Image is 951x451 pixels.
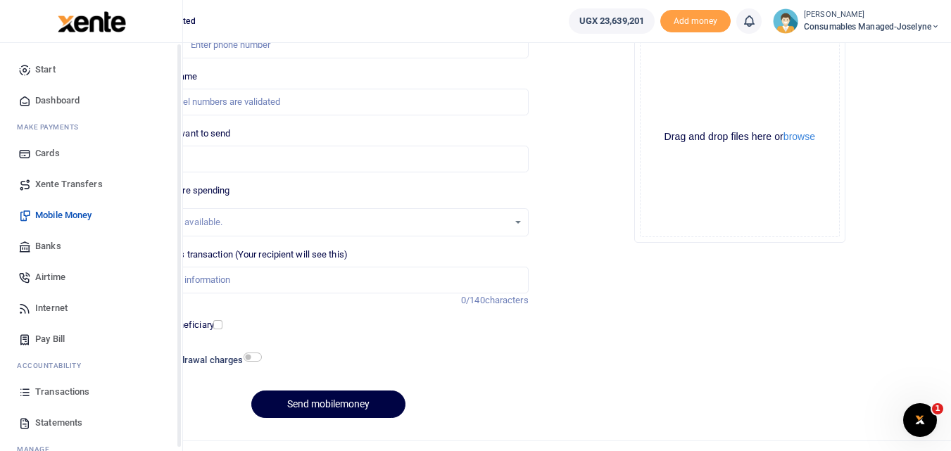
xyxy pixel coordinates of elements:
a: Transactions [11,376,171,407]
span: Mobile Money [35,208,92,222]
a: profile-user [PERSON_NAME] Consumables managed-Joselyne [773,8,940,34]
span: Xente Transfers [35,177,103,191]
h6: Include withdrawal charges [130,355,256,366]
span: Banks [35,239,61,253]
li: Ac [11,355,171,376]
div: File Uploader [634,32,845,243]
a: UGX 23,639,201 [569,8,655,34]
a: Statements [11,407,171,438]
a: Mobile Money [11,200,171,231]
input: UGX [128,146,528,172]
img: profile-user [773,8,798,34]
small: [PERSON_NAME] [804,9,940,21]
input: MTN & Airtel numbers are validated [128,89,528,115]
span: Cards [35,146,60,160]
div: Drag and drop files here or [641,130,839,144]
a: Xente Transfers [11,169,171,200]
span: Transactions [35,385,89,399]
button: browse [783,132,815,141]
iframe: Intercom live chat [903,403,937,437]
span: 1 [932,403,943,414]
a: Banks [11,231,171,262]
span: countability [27,360,81,371]
span: Add money [660,10,731,33]
img: logo-large [58,11,126,32]
span: ake Payments [24,122,79,132]
span: Pay Bill [35,332,65,346]
a: Pay Bill [11,324,171,355]
span: Dashboard [35,94,80,108]
span: Airtime [35,270,65,284]
li: Wallet ballance [563,8,660,34]
li: M [11,116,171,138]
a: Airtime [11,262,171,293]
a: Dashboard [11,85,171,116]
span: Start [35,63,56,77]
span: Internet [35,301,68,315]
li: Toup your wallet [660,10,731,33]
a: Start [11,54,171,85]
span: characters [485,295,529,305]
label: Memo for this transaction (Your recipient will see this) [128,248,348,262]
div: No options available. [139,215,508,229]
a: Add money [660,15,731,25]
span: Statements [35,416,82,430]
span: Consumables managed-Joselyne [804,20,940,33]
button: Send mobilemoney [251,390,405,418]
input: Enter phone number [128,32,528,58]
span: 0/140 [461,295,485,305]
span: UGX 23,639,201 [579,14,644,28]
a: logo-small logo-large logo-large [56,15,126,26]
input: Enter extra information [128,267,528,293]
a: Cards [11,138,171,169]
a: Internet [11,293,171,324]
